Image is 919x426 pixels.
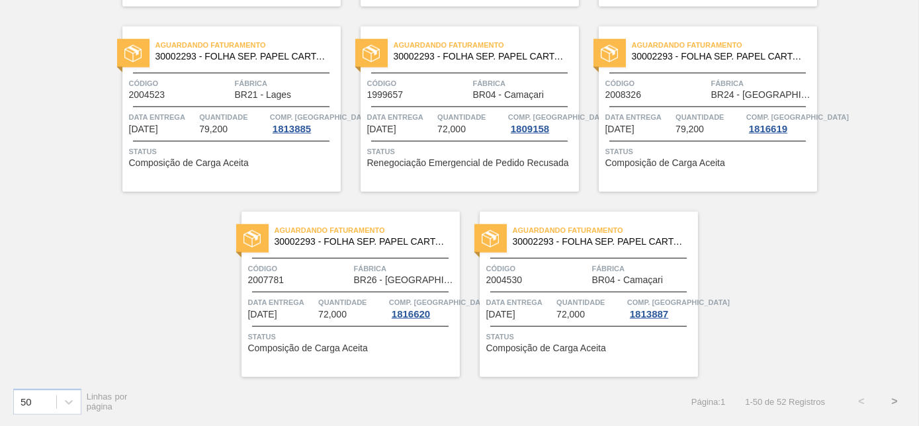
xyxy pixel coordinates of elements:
span: Aguardando Faturamento [394,38,579,52]
span: Quantidade [556,296,624,309]
span: Fábrica [592,262,695,275]
span: 2007781 [248,275,284,285]
span: BR04 - Camaçari [592,275,663,285]
span: 79,200 [199,124,228,134]
span: 72,000 [556,310,585,319]
span: 30002293 - FOLHA SEP. PAPEL CARTAO 1200x1000M 350g [155,52,330,62]
span: Comp. Carga [746,110,849,124]
span: Aguardando Faturamento [513,224,698,237]
span: Renegociação Emergencial de Pedido Recusada [367,158,569,168]
span: 1999657 [367,90,404,100]
img: status [243,230,261,247]
span: Data entrega [605,110,673,124]
span: Composição de Carga Aceita [248,343,368,353]
span: Quantidade [318,296,386,309]
a: Comp. [GEOGRAPHIC_DATA]1813887 [627,296,695,319]
span: 79,200 [676,124,704,134]
div: 1809158 [508,124,552,134]
span: BR24 - Ponta Grossa [711,90,814,100]
span: Página : 1 [691,397,725,407]
span: Código [248,262,351,275]
span: Status [486,330,695,343]
span: Data entrega [129,110,197,124]
img: status [601,45,618,62]
span: 30002293 - FOLHA SEP. PAPEL CARTAO 1200x1000M 350g [632,52,807,62]
span: 20/09/2025 [605,124,635,134]
a: statusAguardando Faturamento30002293 - FOLHA SEP. PAPEL CARTAO 1200x1000M 350gCódigo1999657Fábric... [341,26,579,192]
a: statusAguardando Faturamento30002293 - FOLHA SEP. PAPEL CARTAO 1200x1000M 350gCódigo2008326Fábric... [579,26,817,192]
img: status [363,45,380,62]
span: 30002293 - FOLHA SEP. PAPEL CARTAO 1200x1000M 350g [513,237,687,247]
span: 19/09/2025 [129,124,158,134]
span: Data entrega [486,296,554,309]
span: 72,000 [437,124,466,134]
span: Quantidade [199,110,267,124]
span: Código [129,77,232,90]
img: status [124,45,142,62]
span: Comp. Carga [508,110,611,124]
a: Comp. [GEOGRAPHIC_DATA]1813885 [270,110,337,134]
a: Comp. [GEOGRAPHIC_DATA]1816619 [746,110,814,134]
span: Quantidade [437,110,505,124]
span: Código [605,77,708,90]
span: 1 - 50 de 52 Registros [745,397,825,407]
button: < [845,385,878,418]
span: 19/09/2025 [367,124,396,134]
a: Comp. [GEOGRAPHIC_DATA]1809158 [508,110,576,134]
a: statusAguardando Faturamento30002293 - FOLHA SEP. PAPEL CARTAO 1200x1000M 350gCódigo2007781Fábric... [222,212,460,377]
span: Composição de Carga Aceita [129,158,249,168]
span: Aguardando Faturamento [155,38,341,52]
span: Status [605,145,814,158]
a: statusAguardando Faturamento30002293 - FOLHA SEP. PAPEL CARTAO 1200x1000M 350gCódigo2004523Fábric... [103,26,341,192]
span: Comp. Carga [270,110,372,124]
span: Quantidade [676,110,743,124]
span: BR21 - Lages [235,90,292,100]
span: Código [367,77,470,90]
span: 23/09/2025 [248,310,277,319]
a: statusAguardando Faturamento30002293 - FOLHA SEP. PAPEL CARTAO 1200x1000M 350gCódigo2004530Fábric... [460,212,698,377]
span: Status [129,145,337,158]
span: BR26 - Uberlândia [354,275,457,285]
span: Data entrega [367,110,435,124]
div: 50 [21,396,32,407]
span: 2004523 [129,90,165,100]
span: 2008326 [605,90,642,100]
span: BR04 - Camaçari [473,90,544,100]
div: 1813887 [627,309,671,319]
span: 30002293 - FOLHA SEP. PAPEL CARTAO 1200x1000M 350g [275,237,449,247]
span: Data entrega [248,296,316,309]
span: 26/09/2025 [486,310,515,319]
span: 30002293 - FOLHA SEP. PAPEL CARTAO 1200x1000M 350g [394,52,568,62]
span: Comp. Carga [627,296,730,309]
span: 72,000 [318,310,347,319]
a: Comp. [GEOGRAPHIC_DATA]1816620 [389,296,457,319]
button: > [878,385,911,418]
div: 1816620 [389,309,433,319]
span: Código [486,262,589,275]
span: Aguardando Faturamento [632,38,817,52]
span: Linhas por página [87,392,128,411]
span: Status [248,330,457,343]
span: Comp. Carga [389,296,492,309]
div: 1813885 [270,124,314,134]
span: Composição de Carga Aceita [486,343,606,353]
span: Composição de Carga Aceita [605,158,725,168]
span: Aguardando Faturamento [275,224,460,237]
img: status [482,230,499,247]
span: Fábrica [235,77,337,90]
div: 1816619 [746,124,790,134]
span: Fábrica [473,77,576,90]
span: Fábrica [354,262,457,275]
span: Status [367,145,576,158]
span: 2004530 [486,275,523,285]
span: Fábrica [711,77,814,90]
